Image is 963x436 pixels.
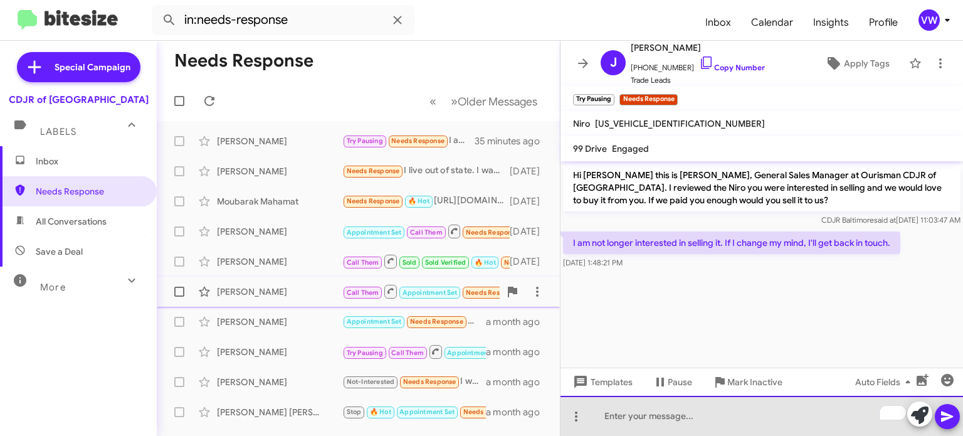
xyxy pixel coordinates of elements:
span: Labels [40,126,76,137]
div: [DATE] [510,195,550,208]
div: 35 minutes ago [475,135,550,147]
div: I am not longer interested in selling it. If I change my mind, I'll get back in touch. [342,134,475,148]
span: Needs Response [36,185,142,198]
button: Next [443,88,545,114]
span: Needs Response [403,378,456,386]
span: Inbox [36,155,142,167]
div: [DATE] [510,165,550,178]
span: Auto Fields [855,371,915,393]
div: [PERSON_NAME] [217,346,342,358]
div: a month ago [486,376,550,388]
span: [US_VEHICLE_IDENTIFICATION_NUMBER] [595,118,765,129]
button: Templates [560,371,643,393]
div: [PERSON_NAME] [217,135,342,147]
h1: Needs Response [174,51,313,71]
span: Sold Verified [425,258,466,267]
nav: Page navigation example [423,88,545,114]
span: Try Pausing [347,137,383,145]
a: Special Campaign [17,52,140,82]
span: Engaged [612,143,649,154]
input: Search [152,5,415,35]
span: Try Pausing [347,349,383,357]
button: Pause [643,371,702,393]
span: Niro [573,118,590,129]
div: [DATE] [510,255,550,268]
a: Calendar [741,4,803,41]
div: You're welcome [342,253,510,269]
div: [PERSON_NAME] [217,316,342,328]
div: Moubarak Mahamat [217,195,342,208]
span: Needs Response [504,258,557,267]
div: 4432641822 [342,223,510,239]
div: [PERSON_NAME] [217,165,342,178]
span: Special Campaign [55,61,130,73]
span: Needs Response [347,197,400,205]
span: Needs Response [466,228,519,237]
small: Needs Response [619,94,677,105]
a: Copy Number [699,63,765,72]
div: [PERSON_NAME] [217,376,342,388]
span: 99 Drive [573,143,607,154]
div: Hey there i told you to send the pics and info of the new scackpack sunroof you said you have and... [342,314,486,329]
div: I live out of state. I was looking for a price quote as the local dealership was still a little h... [342,164,510,178]
span: 🔥 Hot [475,258,496,267]
div: [PERSON_NAME] [217,255,342,268]
span: Pause [668,371,692,393]
div: Inbound Call [342,344,486,359]
span: » [451,93,458,109]
span: Needs Response [410,317,463,326]
span: Older Messages [458,95,537,109]
span: All Conversations [36,215,107,228]
span: Appointment Set [347,228,402,237]
button: vw [908,9,949,31]
button: Apply Tags [811,52,903,75]
span: Call Them [347,258,379,267]
span: Trade Leads [631,74,765,87]
span: Sold [403,258,417,267]
span: Not-Interested [347,378,395,386]
span: [PHONE_NUMBER] [631,55,765,74]
p: I am not longer interested in selling it. If I change my mind, I'll get back in touch. [563,231,900,254]
p: Hi [PERSON_NAME] this is [PERSON_NAME], General Sales Manager at Ourisman CDJR of [GEOGRAPHIC_DAT... [563,164,960,211]
span: Mark Inactive [727,371,782,393]
span: Appointment Set [347,317,402,326]
div: a month ago [486,316,550,328]
span: Call Them [347,289,379,297]
span: J [610,53,617,73]
div: CDJR of [GEOGRAPHIC_DATA] [9,93,149,106]
a: Inbox [695,4,741,41]
div: On the way now but have to leave by 3 [342,405,486,419]
div: a month ago [486,406,550,418]
span: said at [874,215,896,225]
span: [DATE] 1:48:21 PM [563,258,623,267]
div: I want a otd price [342,375,486,389]
span: Needs Response [463,408,517,416]
span: Call Them [410,228,443,237]
button: Auto Fields [845,371,925,393]
div: [DATE] [510,225,550,238]
span: Needs Response [466,289,519,297]
span: Needs Response [391,137,445,145]
div: [PERSON_NAME] [PERSON_NAME] [217,406,342,418]
span: Templates [571,371,633,393]
div: Inbound Call [342,284,500,299]
span: Save a Deal [36,245,83,258]
div: To enrich screen reader interactions, please activate Accessibility in Grammarly extension settings [560,396,963,436]
span: Appointment Set [399,408,455,416]
span: 🔥 Hot [370,408,391,416]
div: [URL][DOMAIN_NAME] [342,194,510,208]
div: [PERSON_NAME] [217,285,342,298]
span: Appointment Set [447,349,502,357]
span: [PERSON_NAME] [631,40,765,55]
span: « [429,93,436,109]
div: [PERSON_NAME] [217,225,342,238]
div: vw [918,9,940,31]
span: Call Them [391,349,424,357]
a: Insights [803,4,859,41]
span: More [40,282,66,293]
button: Mark Inactive [702,371,792,393]
button: Previous [422,88,444,114]
a: Profile [859,4,908,41]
